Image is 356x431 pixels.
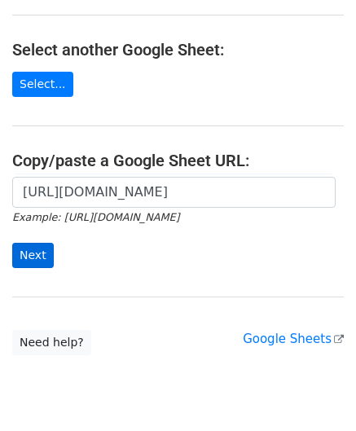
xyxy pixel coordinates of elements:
a: Select... [12,72,73,97]
h4: Select another Google Sheet: [12,40,344,59]
iframe: Chat Widget [275,353,356,431]
input: Next [12,243,54,268]
h4: Copy/paste a Google Sheet URL: [12,151,344,170]
a: Google Sheets [243,332,344,346]
input: Paste your Google Sheet URL here [12,177,336,208]
a: Need help? [12,330,91,355]
small: Example: [URL][DOMAIN_NAME] [12,211,179,223]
